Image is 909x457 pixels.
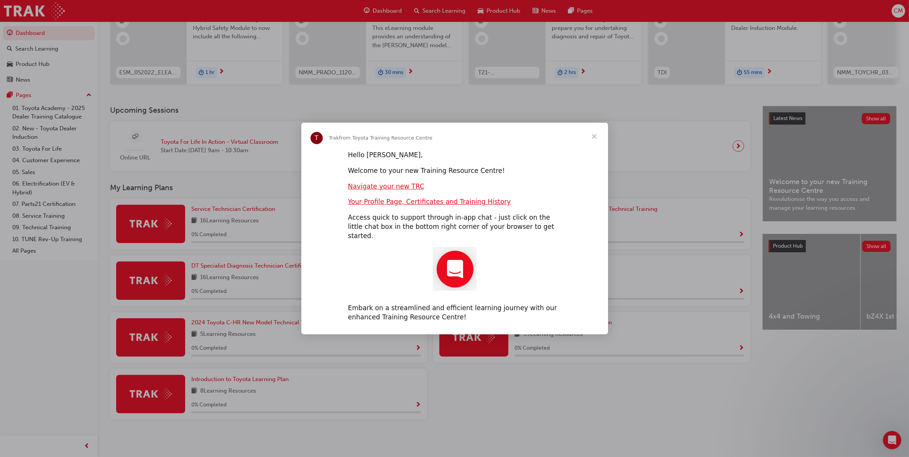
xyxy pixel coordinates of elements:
div: Hello [PERSON_NAME], [348,151,561,160]
span: Close [580,123,608,150]
div: Profile image for Trak [311,132,323,144]
span: from Toyota Training Resource Centre [339,135,432,141]
span: Trak [329,135,339,141]
div: Access quick to support through in-app chat - just click on the little chat box in the bottom rig... [348,213,561,240]
div: Welcome to your new Training Resource Centre! [348,166,561,176]
a: Navigate your new TRC [348,182,424,190]
div: Embark on a streamlined and efficient learning journey with our enhanced Training Resource Centre! [348,304,561,322]
a: Your Profile Page, Certificates and Training History [348,198,511,205]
